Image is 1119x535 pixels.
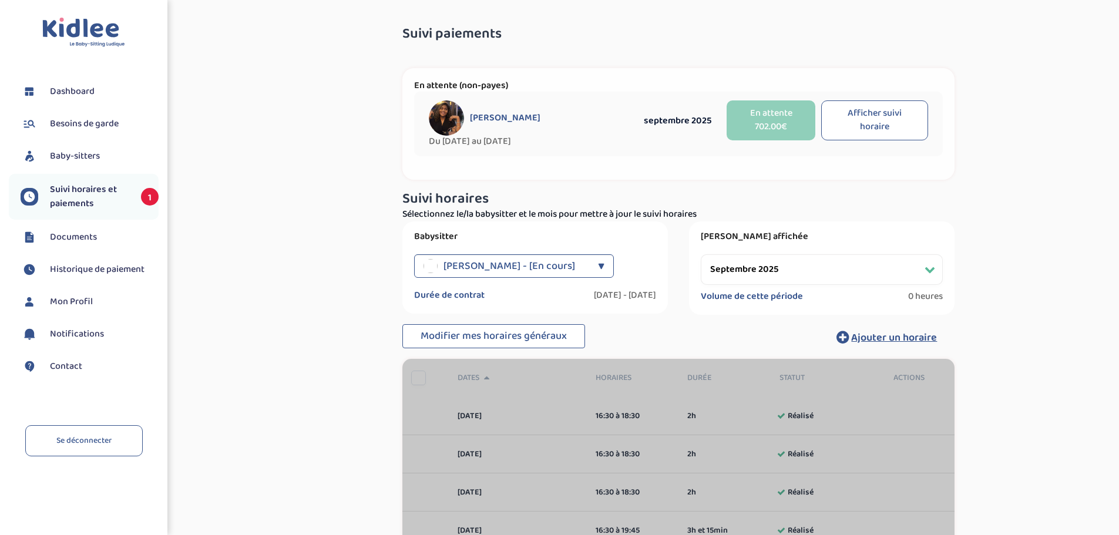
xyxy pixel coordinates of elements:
[50,149,100,163] span: Baby-sitters
[21,115,159,133] a: Besoins de garde
[402,207,955,221] p: Sélectionnez le/la babysitter et le mois pour mettre à jour le suivi horaires
[21,188,38,206] img: suivihoraire.svg
[50,327,104,341] span: Notifications
[821,100,929,140] button: Afficher suivi horaire
[414,231,656,243] label: Babysitter
[414,290,485,301] label: Durée de contrat
[701,231,943,243] label: [PERSON_NAME] affichée
[21,228,38,246] img: documents.svg
[50,117,119,131] span: Besoins de garde
[402,26,502,42] span: Suivi paiements
[402,191,955,207] h3: Suivi horaires
[21,147,159,165] a: Baby-sitters
[21,261,159,278] a: Historique de paiement
[21,115,38,133] img: besoin.svg
[21,293,38,311] img: profil.svg
[414,80,943,92] p: En attente (non-payes)
[50,359,82,374] span: Contact
[634,113,721,128] div: septembre 2025
[851,329,937,346] span: Ajouter un horaire
[470,112,540,124] span: [PERSON_NAME]
[21,261,38,278] img: suivihoraire.svg
[421,328,567,344] span: Modifier mes horaires généraux
[42,18,125,48] img: logo.svg
[21,325,159,343] a: Notifications
[402,324,585,349] button: Modifier mes horaires généraux
[25,425,143,456] a: Se déconnecter
[21,147,38,165] img: babysitters.svg
[594,290,656,301] label: [DATE] - [DATE]
[727,100,815,140] button: En attente 702.00€
[50,295,93,309] span: Mon Profil
[21,325,38,343] img: notification.svg
[429,136,634,147] span: Du [DATE] au [DATE]
[50,85,95,99] span: Dashboard
[21,183,159,211] a: Suivi horaires et paiements 1
[141,188,159,206] span: 1
[819,324,955,350] button: Ajouter un horaire
[598,254,604,278] div: ▼
[21,228,159,246] a: Documents
[50,263,145,277] span: Historique de paiement
[21,358,159,375] a: Contact
[21,83,159,100] a: Dashboard
[908,291,943,302] span: 0 heures
[50,183,129,211] span: Suivi horaires et paiements
[701,291,803,302] label: Volume de cette période
[443,254,575,278] span: [PERSON_NAME] - [En cours]
[21,293,159,311] a: Mon Profil
[50,230,97,244] span: Documents
[21,358,38,375] img: contact.svg
[429,100,464,136] img: avatar
[21,83,38,100] img: dashboard.svg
